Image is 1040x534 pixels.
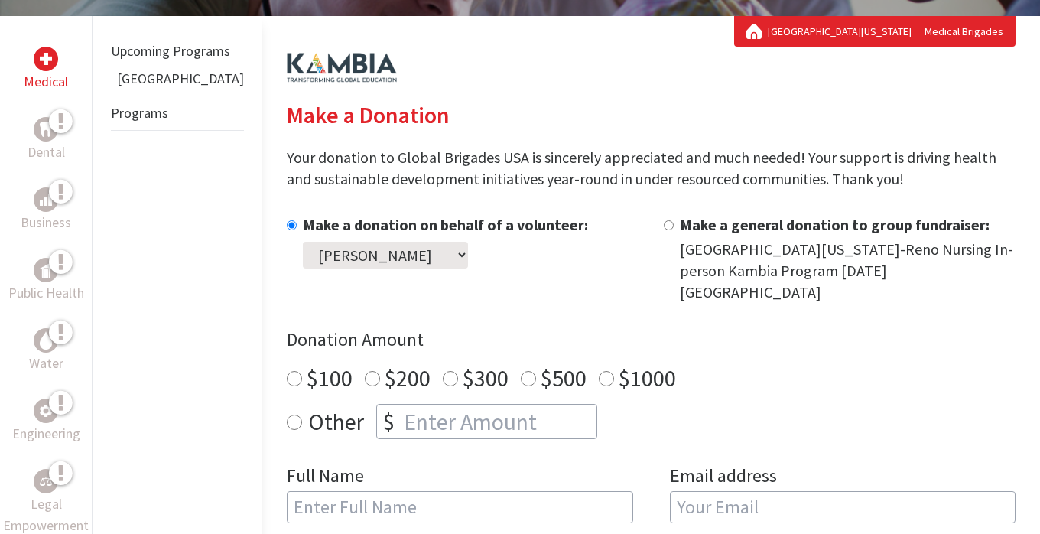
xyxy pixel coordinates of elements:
li: Programs [111,96,244,131]
h2: Make a Donation [287,101,1016,129]
img: Medical [40,53,52,65]
a: WaterWater [29,328,63,374]
a: MedicalMedical [24,47,68,93]
input: Your Email [670,491,1016,523]
label: $300 [463,363,509,392]
a: Upcoming Programs [111,42,230,60]
img: Dental [40,122,52,136]
a: [GEOGRAPHIC_DATA] [117,70,244,87]
a: DentalDental [28,117,65,163]
li: Belize [111,68,244,96]
label: $200 [385,363,431,392]
label: $500 [541,363,587,392]
p: Public Health [8,282,84,304]
h4: Donation Amount [287,327,1016,352]
img: logo-kambia.png [287,53,397,83]
p: Business [21,212,71,233]
p: Your donation to Global Brigades USA is sincerely appreciated and much needed! Your support is dr... [287,147,1016,190]
div: Engineering [34,399,58,423]
img: Public Health [40,262,52,278]
div: $ [377,405,401,438]
input: Enter Amount [401,405,596,438]
li: Upcoming Programs [111,34,244,68]
div: Dental [34,117,58,142]
a: Public HealthPublic Health [8,258,84,304]
label: $100 [307,363,353,392]
label: Full Name [287,464,364,491]
img: Legal Empowerment [40,477,52,486]
a: EngineeringEngineering [12,399,80,444]
div: Medical Brigades [746,24,1003,39]
label: $1000 [619,363,676,392]
div: Public Health [34,258,58,282]
div: Business [34,187,58,212]
a: Programs [111,104,168,122]
div: Legal Empowerment [34,469,58,493]
label: Email address [670,464,777,491]
label: Make a donation on behalf of a volunteer: [303,215,588,234]
div: [GEOGRAPHIC_DATA][US_STATE]-Reno Nursing In-person Kambia Program [DATE] [GEOGRAPHIC_DATA] [680,239,1016,303]
img: Engineering [40,405,52,417]
img: Water [40,331,52,349]
div: Medical [34,47,58,71]
img: Business [40,194,52,206]
p: Dental [28,142,65,163]
a: [GEOGRAPHIC_DATA][US_STATE] [768,24,918,39]
a: BusinessBusiness [21,187,71,233]
p: Medical [24,71,68,93]
p: Engineering [12,423,80,444]
p: Water [29,353,63,374]
label: Other [308,404,364,439]
label: Make a general donation to group fundraiser: [680,215,990,234]
input: Enter Full Name [287,491,633,523]
div: Water [34,328,58,353]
